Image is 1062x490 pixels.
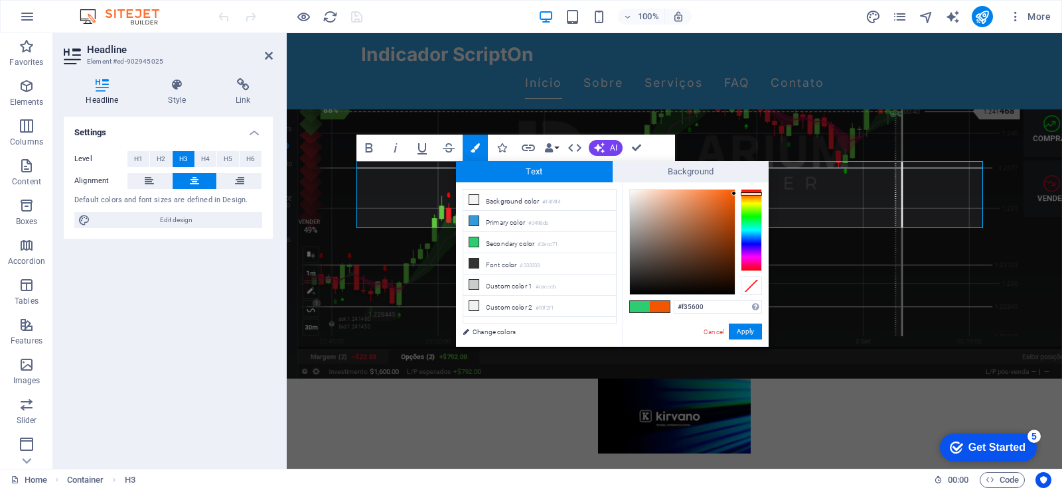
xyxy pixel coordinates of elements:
span: 00 00 [948,472,968,488]
span: H1 [134,151,143,167]
li: Custom color 2 [463,296,616,317]
span: Text [456,161,613,182]
button: H1 [127,151,149,167]
i: Pages (Ctrl+Alt+S) [892,9,907,25]
h4: Settings [64,117,273,141]
button: H6 [240,151,262,167]
span: Background [613,161,769,182]
button: HTML [562,135,587,161]
button: H3 [173,151,194,167]
h6: Session time [934,472,969,488]
button: Data Bindings [542,135,561,161]
p: Favorites [9,57,43,68]
div: Clear Color Selection [741,276,762,295]
span: : [957,475,959,485]
li: Background color [463,190,616,211]
span: Click to select. Double-click to edit [125,472,135,488]
button: navigator [919,9,935,25]
button: 100% [618,9,665,25]
p: Features [11,336,42,346]
span: #2ecc71 [630,301,650,312]
h3: Element #ed-902945025 [87,56,246,68]
button: H4 [195,151,217,167]
h4: Headline [64,78,146,106]
i: Reload page [323,9,338,25]
button: Underline (Ctrl+U) [410,135,435,161]
p: Columns [10,137,43,147]
span: #f35600 [650,301,670,312]
p: Images [13,375,40,386]
p: Boxes [16,216,38,227]
p: Elements [10,97,44,107]
h4: Style [146,78,214,106]
button: Confirm (Ctrl+⏎) [624,135,649,161]
small: #3498db [528,219,548,228]
label: Level [74,151,127,167]
button: Edit design [74,212,262,228]
button: H2 [150,151,172,167]
button: design [866,9,881,25]
li: Custom color 1 [463,275,616,296]
button: Italic (Ctrl+I) [383,135,408,161]
button: Click here to leave preview mode and continue editing [295,9,311,25]
button: Colors [463,135,488,161]
li: Font color [463,253,616,275]
div: Default colors and font sizes are defined in Design. [74,195,262,206]
span: H3 [179,151,188,167]
span: Click to select. Double-click to edit [67,472,104,488]
small: #2ecc71 [538,240,558,249]
small: #333333 [520,261,540,271]
i: Publish [974,9,990,25]
a: Cancel [702,327,725,337]
span: H5 [224,151,232,167]
p: Tables [15,296,38,306]
div: Get Started 5 items remaining, 0% complete [7,7,104,34]
small: #cacccb [536,282,556,292]
span: More [1009,10,1051,23]
label: Alignment [74,173,127,189]
i: AI Writer [945,9,960,25]
span: H2 [157,151,165,167]
nav: breadcrumb [67,472,135,488]
p: Content [12,176,41,187]
button: More [1004,6,1056,27]
i: On resize automatically adjust zoom level to fit chosen device. [672,11,684,23]
a: Change colors [456,324,610,340]
button: Bold (Ctrl+B) [356,135,382,161]
button: pages [892,9,908,25]
span: Code [986,472,1019,488]
span: Edit design [94,212,258,228]
span: H6 [246,151,255,167]
h2: Headline [87,44,273,56]
button: AI [589,140,623,156]
button: reload [322,9,338,25]
small: #f0f2f1 [536,304,554,313]
div: 5 [95,3,108,16]
p: Accordion [8,256,45,267]
a: Click to cancel selection. Double-click to open Pages [11,472,47,488]
img: Editor Logo [76,9,176,25]
h6: 100% [638,9,659,25]
i: Design (Ctrl+Alt+Y) [866,9,881,25]
button: Strikethrough [436,135,461,161]
button: Usercentrics [1035,472,1051,488]
span: H4 [201,151,210,167]
li: Primary color [463,211,616,232]
button: Apply [729,324,762,339]
p: Slider [17,415,37,426]
button: text_generator [945,9,961,25]
span: AI [610,144,617,152]
div: Get Started [36,15,93,27]
button: Code [980,472,1025,488]
h4: Link [214,78,273,106]
button: publish [972,6,993,27]
li: Secondary color [463,232,616,253]
button: Icons [489,135,514,161]
button: Link [516,135,541,161]
small: #f4f4f4 [542,198,560,207]
button: H5 [217,151,239,167]
i: Navigator [919,9,934,25]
